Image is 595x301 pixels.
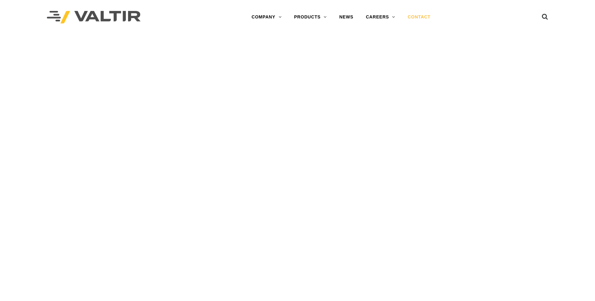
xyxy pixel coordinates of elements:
a: COMPANY [245,11,288,23]
a: PRODUCTS [288,11,333,23]
a: NEWS [333,11,359,23]
a: CONTACT [401,11,437,23]
img: Valtir [47,11,141,24]
a: CAREERS [359,11,401,23]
